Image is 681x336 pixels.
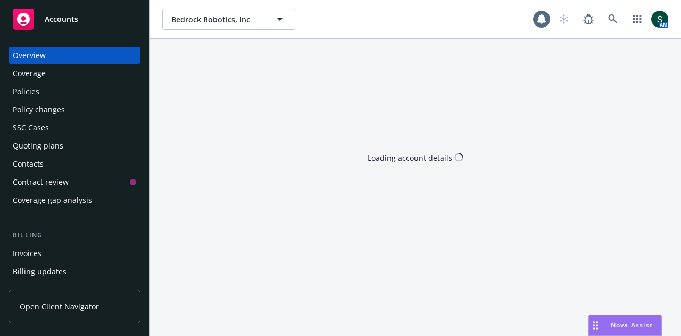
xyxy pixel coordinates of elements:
a: Start snowing [553,9,575,30]
span: Nova Assist [611,321,653,330]
a: Overview [9,47,140,64]
div: Overview [13,47,46,64]
button: Nova Assist [588,315,662,336]
a: Report a Bug [578,9,599,30]
div: Policy changes [13,101,65,118]
a: Billing updates [9,263,140,280]
a: Search [602,9,624,30]
div: Policies [13,83,39,100]
a: Coverage gap analysis [9,192,140,209]
a: Coverage [9,65,140,82]
div: Drag to move [589,315,602,335]
div: Quoting plans [13,137,63,154]
a: Policy changes [9,101,140,118]
a: Contract review [9,174,140,191]
button: Bedrock Robotics, Inc [162,9,295,30]
div: Coverage gap analysis [13,192,92,209]
a: Contacts [9,155,140,173]
div: Contacts [13,155,44,173]
a: SSC Cases [9,119,140,136]
div: Contract review [13,174,69,191]
a: Invoices [9,245,140,262]
img: photo [651,11,668,28]
div: Billing [9,230,140,241]
span: Bedrock Robotics, Inc [171,14,263,25]
div: Billing updates [13,263,67,280]
span: Accounts [45,15,78,23]
div: Invoices [13,245,41,262]
span: Open Client Navigator [20,301,99,312]
a: Switch app [627,9,648,30]
a: Quoting plans [9,137,140,154]
div: Loading account details [368,152,452,163]
div: SSC Cases [13,119,49,136]
a: Accounts [9,4,140,34]
div: Coverage [13,65,46,82]
a: Policies [9,83,140,100]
